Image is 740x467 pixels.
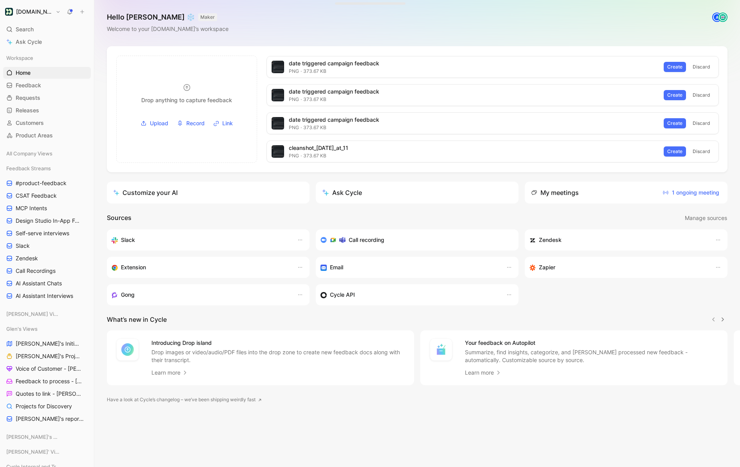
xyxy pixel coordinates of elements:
span: [PERSON_NAME]'s Projects [16,352,81,360]
div: Sync customers and create docs [529,235,707,245]
div: Record & transcribe meetings from Zoom, Meet & Teams. [320,235,508,245]
span: Self-serve interviews [16,229,69,237]
button: Discard [689,118,714,128]
h2: Sources [107,213,131,223]
span: [PERSON_NAME] Views [6,310,59,318]
span: Upload [150,119,168,128]
button: Create [664,90,686,100]
div: Workspace [3,52,91,64]
span: Call Recordings [16,267,56,275]
button: Create [664,62,686,72]
p: Summarize, find insights, categorize, and [PERSON_NAME] processed new feedback - automatically. C... [465,348,718,364]
button: Discard [689,62,714,72]
div: Drop anything to capture feedback [141,96,232,105]
span: Slack [16,242,30,250]
span: Requests [16,94,40,102]
span: Customers [16,119,44,127]
span: CSAT Feedback [16,192,57,200]
a: Requests [3,92,91,104]
a: Zendesk [3,252,91,264]
span: AI Assistant Interviews [16,292,73,300]
span: Product Areas [16,132,53,139]
a: Slack [3,240,91,252]
button: Link [211,117,236,129]
span: Releases [16,106,39,114]
div: [PERSON_NAME] Views [3,308,91,322]
a: [PERSON_NAME]'s Projects [3,350,91,362]
span: Design Studio In-App Feedback [16,217,81,225]
h3: Zapier [539,263,555,272]
span: Feedback to process - [PERSON_NAME] [16,377,83,385]
span: Discard [693,91,710,99]
button: Ask Cycle [316,182,519,204]
div: All Company Views [3,148,91,159]
span: png [289,124,299,130]
div: Capture feedback from thousands of sources with Zapier (survey results, recordings, sheets, etc). [529,263,707,272]
img: avatar [719,13,727,21]
a: Home [3,67,91,79]
div: Capture feedback from anywhere on the web [112,263,289,272]
button: Discard [689,146,714,157]
a: CSAT Feedback [3,190,91,202]
button: Manage sources [684,213,727,223]
h1: [DOMAIN_NAME] [16,8,52,15]
span: Discard [693,148,710,155]
span: Home [16,69,31,77]
a: Quotes to link - [PERSON_NAME] [3,388,91,400]
h1: Hello [PERSON_NAME] ❄️ [107,13,229,22]
span: Glen's Views [6,325,38,333]
div: Sync customers & send feedback from custom sources. Get inspired by our favorite use case [320,290,498,299]
button: Create [664,146,686,157]
a: [PERSON_NAME]'s Initiatives [3,338,91,350]
span: Search [16,25,34,34]
div: Capture feedback from your incoming calls [112,290,289,299]
img: cleanshot_2025-08-28_at_11 [272,145,284,158]
div: [PERSON_NAME]' Views [3,446,91,458]
span: Ask Cycle [16,37,42,47]
span: Feedback [16,81,41,89]
span: Discard [693,119,710,127]
span: Projects for Discovery [16,402,72,410]
span: AI Assistant Chats [16,279,62,287]
div: Customize your AI [113,188,178,197]
a: Customize your AI [107,182,310,204]
span: Manage sources [685,213,727,223]
span: Link [222,119,233,128]
div: Feedback Streams#product-feedbackCSAT FeedbackMCP IntentsDesign Studio In-App FeedbackSelf-serve ... [3,162,91,302]
img: date triggered campaign feedback [272,117,284,130]
span: 373.67 KB [299,153,326,159]
a: Projects for Discovery [3,400,91,412]
button: Create [664,118,686,128]
h3: Call recording [349,235,384,245]
div: [PERSON_NAME] Views [3,308,91,320]
div: Sync your customers, send feedback and get updates in Slack [112,235,289,245]
div: Welcome to your [DOMAIN_NAME]’s workspace [107,24,229,34]
h3: Slack [121,235,135,245]
div: date triggered campaign feedback [289,59,659,68]
h3: Gong [121,290,135,299]
span: Workspace [6,54,33,62]
a: Voice of Customer - [PERSON_NAME] [3,363,91,375]
button: Discard [689,90,714,100]
button: 1 ongoing meeting [661,186,721,199]
a: Call Recordings [3,265,91,277]
span: 373.67 KB [299,124,326,130]
img: Customer.io [5,8,13,16]
div: [PERSON_NAME]' Views [3,446,91,460]
span: Record [186,119,205,128]
span: [PERSON_NAME]'s reported feedback (unprocessed) [16,415,84,423]
p: Drop images or video/audio/PDF files into the drop zone to create new feedback docs along with th... [151,348,405,364]
span: Quotes to link - [PERSON_NAME] [16,390,81,398]
a: Have a look at Cycle’s changelog – we’ve been shipping weirdly fast [107,396,262,404]
span: 1 ongoing meeting [663,188,719,197]
span: 373.67 KB [299,96,326,102]
a: [PERSON_NAME]'s reported feedback (unprocessed) [3,413,91,425]
span: [PERSON_NAME]' Views [6,448,59,456]
span: Feedback Streams [6,164,51,172]
a: MCP Intents [3,202,91,214]
button: Upload [138,117,171,129]
span: Voice of Customer - [PERSON_NAME] [16,365,82,373]
a: #product-feedback [3,177,91,189]
a: Self-serve interviews [3,227,91,239]
img: date triggered campaign feedback [272,89,284,101]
